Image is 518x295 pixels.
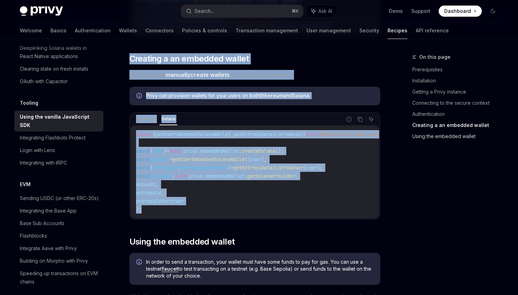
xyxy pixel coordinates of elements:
[14,157,103,169] a: Integrating with tRPC
[136,131,153,137] span: import
[292,93,309,98] strong: Solana
[20,44,99,61] div: Deeplinking Solana wallets in React Native applications
[292,8,299,14] span: ⌘ K
[136,148,150,154] span: const
[14,75,103,88] a: OAuth with Capacitor
[206,173,245,179] span: embeddedWallet
[306,165,317,171] span: user
[159,115,177,123] div: Solana
[182,22,227,39] a: Policies & controls
[317,131,381,137] span: '@privy-io/js-sdk-core'
[153,148,164,154] span: user
[183,148,197,154] span: privy
[412,64,504,75] a: Prerequisites
[136,181,156,188] span: account
[228,165,231,171] span: }
[146,92,373,100] div: Privy can provision wallets for your users on both and .
[169,148,183,154] span: await
[20,269,99,286] div: Speeding up transactions on EVM chains
[172,173,175,179] span: =
[20,232,47,240] div: Flashblocks
[203,173,206,179] span: .
[189,173,203,179] span: privy
[20,77,68,86] div: OAuth with Capacitor
[167,148,169,154] span: =
[236,22,298,39] a: Transaction management
[317,165,322,171] span: );
[20,6,63,16] img: dark logo
[412,75,504,86] a: Installation
[194,7,214,15] div: Search...
[20,146,55,154] div: Login with Lens
[20,180,31,189] h5: EVM
[231,165,233,171] span: =
[233,131,303,137] span: getEntropyDetailsFromUser
[14,205,103,217] a: Integrating the Base App
[411,8,430,15] a: Support
[439,6,482,17] a: Dashboard
[178,165,181,171] span: ,
[412,86,504,97] a: Getting a Privy instance
[344,115,353,124] button: Report incorrect code
[250,156,261,162] span: user
[487,6,499,17] button: Toggle dark mode
[136,198,183,204] span: entropyIdVerifier
[181,5,303,17] button: Search...⌘K
[14,144,103,157] a: Login with Lens
[129,236,235,247] span: Using the embedded wallet
[161,190,164,196] span: ,
[14,255,103,267] a: Building on Morpho with Privy
[367,115,376,124] button: Ask AI
[20,113,99,129] div: Using the vanilla JavaScript SDK
[136,206,142,213] span: );
[14,267,103,288] a: Speeding up transactions on EVM chains
[242,148,275,154] span: createSolana
[14,242,103,255] a: Integrate Aave with Privy
[156,131,231,137] span: getUserEmbeddedSolanaWallet
[134,115,158,123] div: Ethereum
[75,22,111,39] a: Authentication
[20,244,77,253] div: Integrate Aave with Privy
[14,63,103,75] a: Clearing state on fresh installs
[20,99,38,107] h5: Tooling
[388,22,407,39] a: Recipes
[14,111,103,131] a: Using the vanilla JavaScript SDK
[444,8,471,15] span: Dashboard
[20,159,67,167] div: Integrating with tRPC
[261,156,267,162] span: );
[162,266,178,272] a: faucet
[245,173,247,179] span: .
[136,259,143,266] svg: Info
[20,219,64,228] div: Base Sub Accounts
[247,173,295,179] span: getSolanaProvider
[136,173,150,179] span: const
[197,148,200,154] span: .
[156,181,158,188] span: ,
[306,22,351,39] a: User management
[166,71,190,78] strong: manually
[412,131,504,142] a: Using the embedded wallet
[200,148,239,154] span: embeddedWallet
[172,156,247,162] span: getUserEmbeddedSolanaWallet
[136,190,161,196] span: entropyId
[389,8,403,15] a: Demo
[416,22,449,39] a: API reference
[20,22,42,39] a: Welcome
[129,70,380,80] span: Your app can for users when desired.
[129,53,249,64] span: Creating a an embedded wallet
[50,22,66,39] a: Basics
[20,134,86,142] div: Integrating Flashbots Protect
[239,148,242,154] span: .
[166,71,230,79] a: manuallycreate wallets
[20,207,77,215] div: Integrating the Base App
[14,131,103,144] a: Integrating Flashbots Protect
[306,131,317,137] span: from
[233,165,303,171] span: getEntropyDetailsFromUser
[169,156,172,162] span: =
[136,165,150,171] span: const
[145,22,174,39] a: Connectors
[14,192,103,205] a: Sending USDC (or other ERC-20s)
[318,8,332,15] span: Ask AI
[231,131,233,137] span: ,
[119,22,137,39] a: Wallets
